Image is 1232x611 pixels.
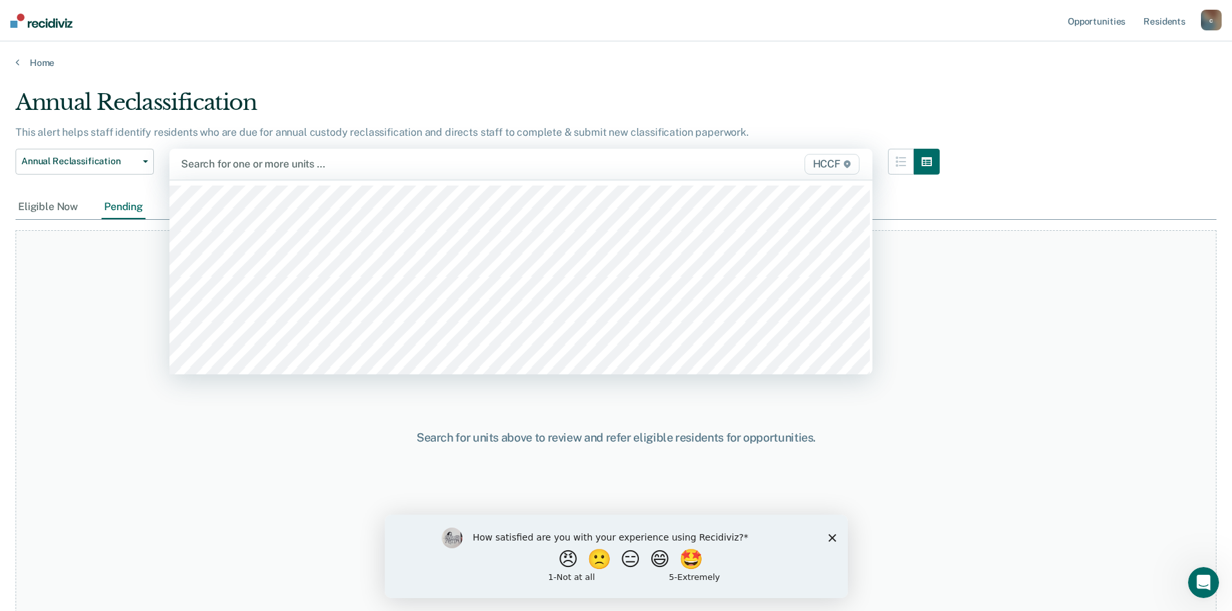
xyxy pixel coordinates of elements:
[16,195,81,219] div: Eligible Now
[1188,567,1219,598] iframe: Intercom live chat
[102,195,146,219] div: Pending
[21,156,138,167] span: Annual Reclassification
[16,149,154,175] button: Annual Reclassification
[16,57,1216,69] a: Home
[805,154,859,175] span: HCCF
[316,431,916,445] div: Search for units above to review and refer eligible residents for opportunities.
[10,14,72,28] img: Recidiviz
[16,89,940,126] div: Annual Reclassification
[16,126,749,138] p: This alert helps staff identify residents who are due for annual custody reclassification and dir...
[385,515,848,598] iframe: Survey by Kim from Recidiviz
[1201,10,1222,30] button: c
